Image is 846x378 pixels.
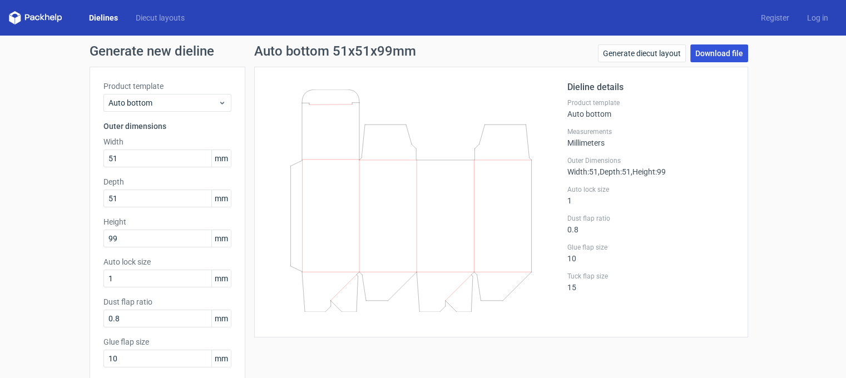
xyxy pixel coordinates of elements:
div: 1 [567,185,734,205]
a: Log in [798,12,837,23]
span: mm [211,270,231,287]
span: Width : 51 [567,167,598,176]
label: Tuck flap size [567,272,734,281]
label: Auto lock size [103,256,231,267]
span: mm [211,190,231,207]
label: Glue flap size [567,243,734,252]
a: Download file [690,44,748,62]
h3: Outer dimensions [103,121,231,132]
h2: Dieline details [567,81,734,94]
span: mm [211,150,231,167]
label: Measurements [567,127,734,136]
span: mm [211,230,231,247]
div: 10 [567,243,734,263]
label: Dust flap ratio [567,214,734,223]
span: , Depth : 51 [598,167,631,176]
h1: Auto bottom 51x51x99mm [254,44,416,58]
div: Auto bottom [567,98,734,118]
span: mm [211,310,231,327]
label: Depth [103,176,231,187]
label: Glue flap size [103,336,231,347]
span: mm [211,350,231,367]
a: Generate diecut layout [598,44,686,62]
label: Dust flap ratio [103,296,231,307]
a: Dielines [80,12,127,23]
label: Product template [567,98,734,107]
div: 15 [567,272,734,292]
a: Register [752,12,798,23]
label: Auto lock size [567,185,734,194]
a: Diecut layouts [127,12,194,23]
label: Height [103,216,231,227]
div: 0.8 [567,214,734,234]
span: , Height : 99 [631,167,666,176]
h1: Generate new dieline [90,44,757,58]
label: Product template [103,81,231,92]
label: Width [103,136,231,147]
div: Millimeters [567,127,734,147]
label: Outer Dimensions [567,156,734,165]
span: Auto bottom [108,97,218,108]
